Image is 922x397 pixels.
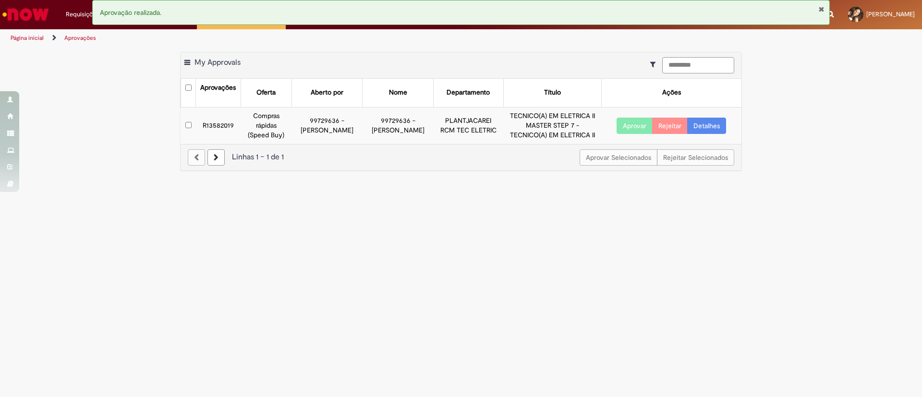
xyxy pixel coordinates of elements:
div: Título [544,88,561,97]
td: 99729636 - [PERSON_NAME] [363,107,433,144]
a: Página inicial [11,34,44,42]
td: PLANTJACAREI RCM TEC ELETRIC [433,107,503,144]
button: Aprovar [617,118,653,134]
div: Aprovações [200,83,236,93]
div: Linhas 1 − 1 de 1 [188,152,734,163]
button: Rejeitar [652,118,688,134]
span: My Approvals [194,58,241,67]
td: TECNICO(A) EM ELETRICA II MASTER STEP 7 - TECNICO(A) EM ELETRICA II [503,107,601,144]
span: Aprovação realizada. [100,8,161,17]
th: Aprovações [196,79,241,107]
a: Aprovações [64,34,96,42]
ul: Trilhas de página [7,29,607,47]
a: Detalhes [687,118,726,134]
span: Requisições [66,10,99,19]
div: Aberto por [311,88,343,97]
div: Oferta [256,88,276,97]
div: Departamento [447,88,490,97]
td: R13582019 [196,107,241,144]
div: Ações [662,88,681,97]
td: 99729636 - [PERSON_NAME] [292,107,363,144]
td: Compras rápidas (Speed Buy) [241,107,292,144]
img: ServiceNow [1,5,50,24]
i: Mostrar filtros para: Suas Solicitações [650,61,660,68]
span: [PERSON_NAME] [866,10,915,18]
button: Fechar Notificação [818,5,825,13]
div: Nome [389,88,407,97]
